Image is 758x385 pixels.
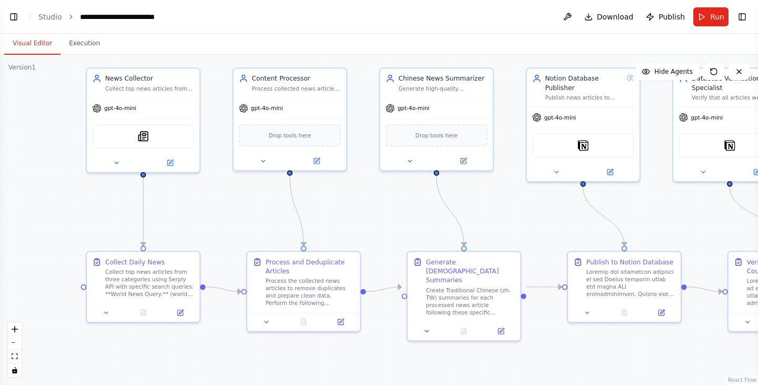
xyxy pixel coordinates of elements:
[691,114,723,121] span: gpt-4o-mini
[86,251,201,323] div: Collect Daily NewsCollect top news articles from three categories using Serply API with specific ...
[265,258,354,276] div: Process and Deduplicate Articles
[379,67,494,171] div: Chinese News SummarizerGenerate high-quality Traditional Chinese (zh-TW) summaries for news artic...
[291,155,342,166] button: Open in side panel
[8,63,36,72] div: Version 1
[265,278,354,307] div: Process the collected news articles to remove duplicates and prepare clean data. Perform the foll...
[104,105,136,112] span: gpt-4o-mini
[580,7,638,26] button: Download
[252,85,341,92] div: Process collected news articles to perform deduplication, normalize URLs, and identify similar co...
[8,363,22,377] button: toggle interactivity
[567,251,682,323] div: Publish to Notion DatabaseLoremip dol sitametcon adipisci el sed Doeius temporin utlab etd magna ...
[426,258,515,285] div: Generate [DEMOGRAPHIC_DATA] Summaries
[398,74,487,83] div: Chinese News Summarizer
[233,67,347,171] div: Content ProcessorProcess collected news articles to perform deduplication, normalize URLs, and id...
[485,325,517,337] button: Open in side panel
[6,9,21,24] button: Show left sidebar
[105,268,194,298] div: Collect top news articles from three categories using Serply API with specific search queries: **...
[398,85,487,92] div: Generate high-quality Traditional Chinese (zh-TW) summaries for news articles. Create 2-3 sentenc...
[86,67,201,173] div: News CollectorCollect top news articles from three categories (World, Economy, Tech) using target...
[252,74,341,83] div: Content Processor
[635,63,699,80] button: Hide Agents
[579,187,629,246] g: Edge from 05784002-8e1e-4bb8-9879-7e06bc9eb365 to ec6397db-56fe-4a2f-9b6d-cc7a2eba684a
[164,307,196,318] button: Open in side panel
[584,166,635,177] button: Open in side panel
[325,317,356,328] button: Open in side panel
[735,9,750,24] button: Show right sidebar
[205,282,241,296] g: Edge from 26c47533-52c5-4fdc-b35e-201f5c3f7e34 to 7931a212-fac8-4012-97b9-1aefb34cd6d6
[526,282,562,291] g: Edge from 7e9320f5-6175-420a-924b-6d7a96c43786 to ec6397db-56fe-4a2f-9b6d-cc7a2eba684a
[437,155,489,166] button: Open in side panel
[407,251,522,341] div: Generate [DEMOGRAPHIC_DATA] SummariesCreate Traditional Chinese (zh-TW) summaries for each proces...
[415,131,458,140] span: Drop tools here
[724,140,735,151] img: Notion
[432,176,468,246] g: Edge from b98823e6-8360-4883-ad68-aa7c3238112f to 7e9320f5-6175-420a-924b-6d7a96c43786
[144,157,196,169] button: Open in side panel
[654,67,693,76] span: Hide Agents
[586,258,673,266] div: Publish to Notion Database
[38,12,177,22] nav: breadcrumb
[4,33,61,55] button: Visual Editor
[105,258,165,266] div: Collect Daily News
[586,268,675,298] div: Loremip dol sitametcon adipisci el sed Doeius temporin utlab etd magna ALI enimadminimven. Quisno...
[642,7,689,26] button: Publish
[61,33,108,55] button: Execution
[251,105,283,112] span: gpt-4o-mini
[710,12,724,22] span: Run
[105,74,194,83] div: News Collector
[605,307,644,318] button: No output available
[8,322,22,377] div: React Flow controls
[124,307,163,318] button: No output available
[545,74,623,92] div: Notion Database Publisher
[285,176,308,246] g: Edge from 7a5ded21-cbab-45ba-9909-16c0f9750c61 to 7931a212-fac8-4012-97b9-1aefb34cd6d6
[645,307,677,318] button: Open in side panel
[284,317,323,328] button: No output available
[8,336,22,350] button: zoom out
[268,131,311,140] span: Drop tools here
[686,282,722,296] g: Edge from ec6397db-56fe-4a2f-9b6d-cc7a2eba684a to 1f5f588c-130f-4639-a9fb-ad794994d171
[138,131,149,142] img: SerplyNewsSearchTool
[445,325,484,337] button: No output available
[426,287,515,316] div: Create Traditional Chinese (zh-TW) summaries for each processed news article following these spec...
[397,105,430,112] span: gpt-4o-mini
[693,7,729,26] button: Run
[38,13,62,21] a: Studio
[544,114,576,121] span: gpt-4o-mini
[138,177,147,246] g: Edge from 0ddfe9b0-425e-499b-b8fe-55b2801a05b1 to 26c47533-52c5-4fdc-b35e-201f5c3f7e34
[8,322,22,336] button: zoom in
[105,85,194,92] div: Collect top news articles from three categories (World, Economy, Tech) using targeted search quer...
[8,350,22,363] button: fit view
[728,377,756,383] a: React Flow attribution
[246,251,361,332] div: Process and Deduplicate ArticlesProcess the collected news articles to remove duplicates and prep...
[545,94,623,102] div: Publish news articles to Notion database using EXACTLY this payload structure: ```json { "parent"...
[577,140,589,151] img: Notion
[597,12,634,22] span: Download
[366,282,402,296] g: Edge from 7931a212-fac8-4012-97b9-1aefb34cd6d6 to 7e9320f5-6175-420a-924b-6d7a96c43786
[526,67,641,182] div: Notion Database PublisherPublish news articles to Notion database using EXACTLY this payload stru...
[659,12,685,22] span: Publish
